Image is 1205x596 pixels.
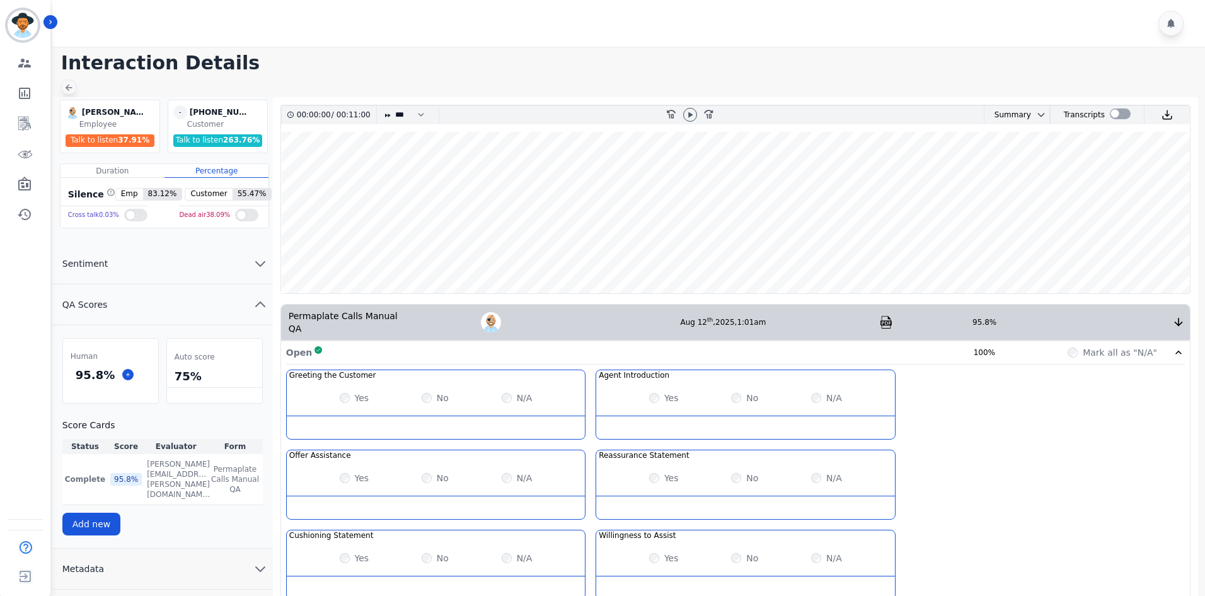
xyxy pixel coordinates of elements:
div: Auto score [172,349,257,365]
div: Dead air 38.09 % [180,206,231,225]
button: QA Scores chevron up [52,284,273,325]
label: No [746,392,758,404]
div: 75% [172,365,257,387]
div: Silence [66,188,115,201]
span: - [173,105,187,119]
div: Talk to listen [173,134,263,147]
th: Score [108,439,144,454]
div: Transcripts [1064,106,1105,124]
label: Yes [664,472,679,484]
label: Yes [664,552,679,564]
label: No [746,472,758,484]
div: Duration [61,164,164,178]
span: 1:01am [737,318,766,327]
label: Yes [355,472,369,484]
div: 100% [974,348,1005,358]
button: chevron down [1031,110,1046,120]
div: Summary [984,106,1031,124]
div: [PHONE_NUMBER] [190,105,253,119]
label: Mark all as "N/A" [1083,346,1157,359]
span: Emp [116,189,143,200]
label: No [437,392,449,404]
h3: Willingness to Assist [599,530,676,540]
div: 00:00:00 [297,106,332,124]
p: Open [286,346,312,359]
button: Add new [62,513,121,535]
img: Bordered avatar [8,10,38,40]
img: download audio [1162,109,1173,120]
div: Customer [187,119,265,129]
span: 263.76 % [223,136,260,144]
div: 95.8 % [110,473,142,486]
svg: chevron down [253,561,268,576]
span: 83.12 % [143,189,182,200]
span: QA Scores [52,298,118,311]
label: N/A [826,552,842,564]
img: qa-pdf.svg [880,316,892,329]
span: Permaplate Calls Manual QA [210,464,260,494]
div: 95.8% [972,317,1098,327]
span: 55.47 % [233,189,272,200]
svg: chevron down [1036,110,1046,120]
svg: chevron up [253,297,268,312]
label: N/A [517,472,533,484]
div: [PERSON_NAME] [82,105,145,119]
p: Complete [65,474,105,484]
span: Metadata [52,563,114,575]
label: Yes [664,392,679,404]
button: Sentiment chevron down [52,243,273,284]
div: / [297,106,374,124]
label: N/A [826,472,842,484]
h3: Agent Introduction [599,370,669,380]
h3: Score Cards [62,419,263,431]
span: Customer [185,189,232,200]
label: Yes [355,552,369,564]
div: Permaplate Calls Manual QA [281,305,407,340]
h3: Greeting the Customer [289,370,376,380]
span: Human [71,351,98,361]
label: No [746,552,758,564]
h1: Interaction Details [61,52,1205,74]
label: N/A [517,552,533,564]
th: Status [62,439,108,454]
label: No [437,552,449,564]
h3: Offer Assistance [289,450,351,460]
label: N/A [517,392,533,404]
div: Employee [79,119,157,129]
h3: Cushioning Statement [289,530,374,540]
label: N/A [826,392,842,404]
div: Aug 12 , 2025 , [680,317,806,327]
div: 00:11:00 [334,106,369,124]
th: Evaluator [144,439,207,454]
div: Talk to listen [66,134,155,147]
sup: th [707,317,713,323]
div: Percentage [164,164,268,178]
span: 37.91 % [118,136,149,144]
p: [PERSON_NAME][EMAIL_ADDRESS][PERSON_NAME][DOMAIN_NAME] [147,459,210,500]
img: Avatar [481,312,501,332]
svg: chevron down [253,256,268,271]
div: 95.8 % [73,364,117,386]
div: Cross talk 0.03 % [68,206,119,225]
label: Yes [355,392,369,404]
button: Metadata chevron down [52,549,273,590]
h3: Reassurance Statement [599,450,689,460]
label: No [437,472,449,484]
span: Sentiment [52,257,118,270]
th: Form [207,439,263,454]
